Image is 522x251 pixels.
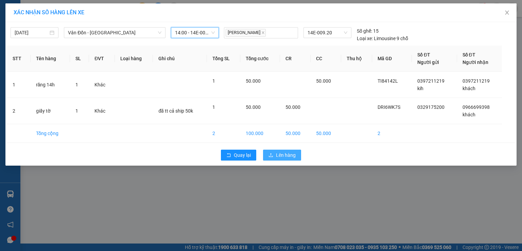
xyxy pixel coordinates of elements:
[31,72,70,98] td: răng 14h
[316,78,331,84] span: 50.000
[226,29,266,37] span: [PERSON_NAME]
[15,29,48,36] input: 15/09/2025
[240,46,280,72] th: Tổng cước
[221,150,256,161] button: rollbackQuay lại
[311,46,341,72] th: CC
[357,27,372,35] span: Số ghế:
[357,35,408,42] div: Limousine 9 chỗ
[378,104,400,110] span: DRI6WK7S
[341,46,372,72] th: Thu hộ
[463,112,475,117] span: khách
[246,78,261,84] span: 50.000
[378,78,398,84] span: TI84142L
[246,104,261,110] span: 50.000
[75,82,78,87] span: 1
[234,151,251,159] span: Quay lại
[31,98,70,124] td: giấy tờ
[226,153,231,158] span: rollback
[463,78,490,84] span: 0397211219
[463,86,475,91] span: khách
[463,104,490,110] span: 0966699398
[417,104,445,110] span: 0329175200
[70,46,89,72] th: SL
[417,86,423,91] span: kih
[175,28,215,38] span: 14:00 - 14E-009.20
[280,46,311,72] th: CR
[498,3,517,22] button: Close
[417,52,430,57] span: Số ĐT
[357,27,379,35] div: 15
[357,35,373,42] span: Loại xe:
[311,124,341,143] td: 50.000
[115,46,153,72] th: Loại hàng
[308,28,347,38] span: 14E-009.20
[31,46,70,72] th: Tên hàng
[7,98,31,124] td: 2
[14,9,84,16] span: XÁC NHẬN SỐ HÀNG LÊN XE
[504,10,510,15] span: close
[207,124,240,143] td: 2
[7,46,31,72] th: STT
[285,104,300,110] span: 50.000
[280,124,311,143] td: 50.000
[31,124,70,143] td: Tổng cộng
[207,46,240,72] th: Tổng SL
[212,78,215,84] span: 1
[372,124,412,143] td: 2
[158,31,162,35] span: down
[417,60,439,65] span: Người gửi
[276,151,296,159] span: Lên hàng
[240,124,280,143] td: 100.000
[417,78,445,84] span: 0397211219
[153,46,207,72] th: Ghi chú
[89,98,115,124] td: Khác
[372,46,412,72] th: Mã GD
[158,108,193,114] span: đã tt cả ship 50k
[212,104,215,110] span: 1
[463,52,475,57] span: Số ĐT
[75,108,78,114] span: 1
[261,31,265,34] span: close
[263,150,301,161] button: uploadLên hàng
[89,72,115,98] td: Khác
[89,46,115,72] th: ĐVT
[68,28,161,38] span: Vân Đồn - Hà Nội
[7,72,31,98] td: 1
[268,153,273,158] span: upload
[463,60,488,65] span: Người nhận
